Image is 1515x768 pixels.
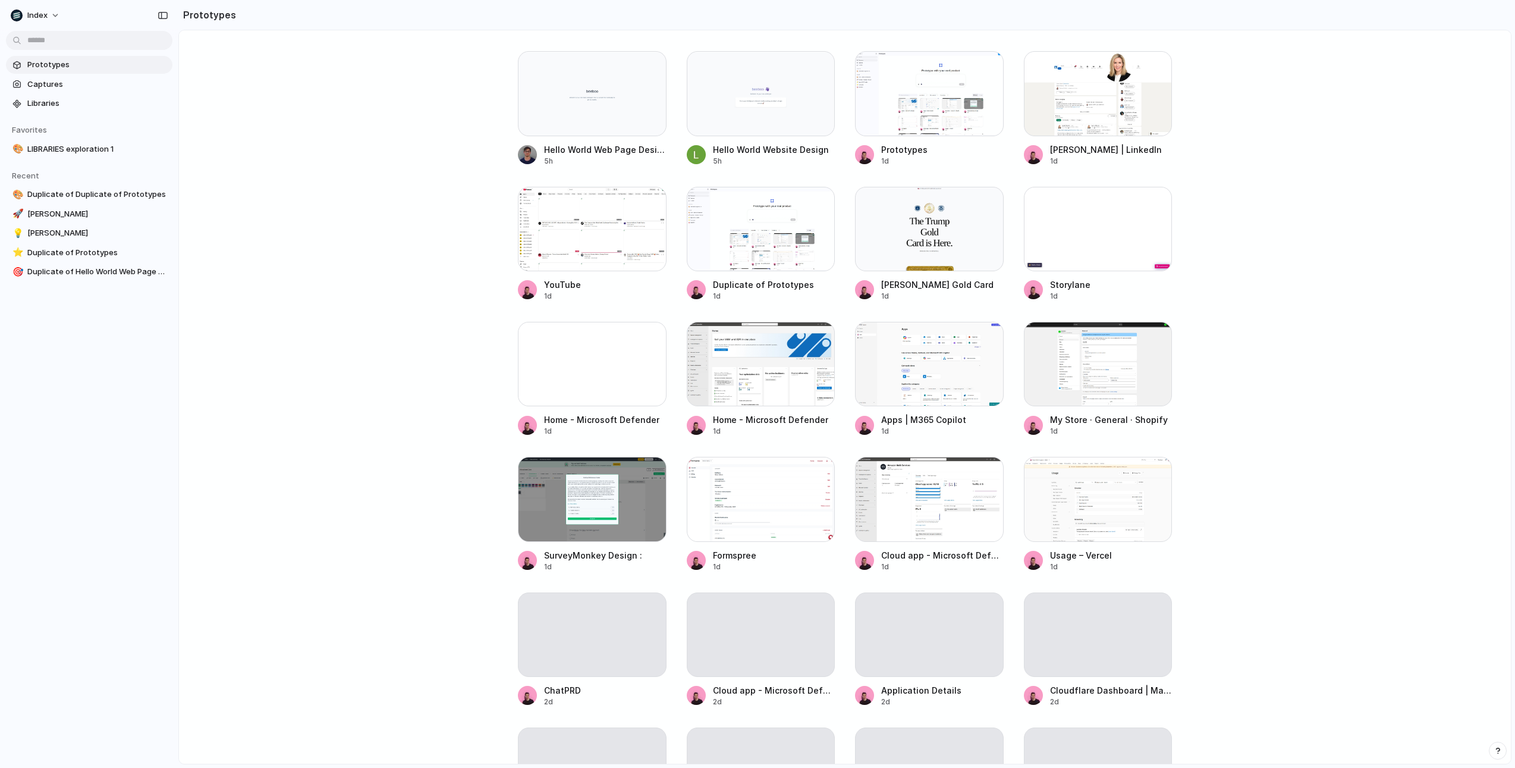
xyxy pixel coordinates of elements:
a: YouTubeYouTube1d [518,187,667,302]
div: 🎯 [12,265,21,279]
div: 1d [1050,291,1090,302]
button: 🚀 [11,208,23,220]
a: Application Details2d [855,593,1004,707]
div: 5h [713,156,829,167]
a: PrototypesPrototypes1d [855,51,1004,166]
div: 1d [881,426,966,437]
div: Formspree [713,549,756,562]
div: [PERSON_NAME] Gold Card [881,278,994,291]
div: 1d [881,291,994,302]
a: 🎯Duplicate of Hello World Web Page Design [6,263,172,281]
a: Cloud app - Microsoft Defender2d [687,593,835,707]
div: 1d [544,291,581,302]
div: 1d [544,562,642,572]
div: [PERSON_NAME] | LinkedIn [1050,143,1162,156]
span: Index [27,10,48,21]
span: Duplicate of Hello World Web Page Design [27,266,168,278]
div: 1d [713,562,756,572]
span: Captures [27,79,168,90]
div: My Store · General · Shopify [1050,413,1168,426]
span: [PERSON_NAME] [27,208,168,220]
div: Home - Microsoft Defender [544,413,659,426]
button: 🎨 [11,189,23,200]
a: SurveyMonkey Design :SurveyMonkey Design :1d [518,457,667,572]
div: 1d [713,426,828,437]
a: My Store · General · ShopifyMy Store · General · Shopify1d [1024,322,1173,437]
div: Cloudflare Dashboard | Manage Your Account [1050,684,1173,697]
div: Cloud app - Microsoft Defender [881,549,1004,562]
div: Usage – Vercel [1050,549,1112,562]
span: Recent [12,171,39,180]
div: 2d [881,697,961,707]
button: Index [6,6,66,25]
a: Libraries [6,95,172,112]
span: Duplicate of Prototypes [27,247,168,259]
div: Storylane [1050,278,1090,291]
span: Prototypes [27,59,168,71]
div: 1d [544,426,659,437]
div: Hello World Website Design [713,143,829,156]
div: YouTube [544,278,581,291]
a: Usage – VercelUsage – Vercel1d [1024,457,1173,572]
a: ⭐Duplicate of Prototypes [6,244,172,262]
div: 2d [1050,697,1173,707]
div: Apps | M365 Copilot [881,413,966,426]
a: ChatPRD2d [518,593,667,707]
a: StorylaneStorylane1d [1024,187,1173,302]
span: Libraries [27,98,168,109]
span: Favorites [12,125,47,134]
a: Captures [6,76,172,93]
button: 🎨 [11,143,23,155]
button: ⭐ [11,247,23,259]
button: 💡 [11,227,23,239]
a: Trump Gold Card[PERSON_NAME] Gold Card1d [855,187,1004,302]
div: 🎨 [12,142,21,156]
a: Duplicate of PrototypesDuplicate of Prototypes1d [687,187,835,302]
a: 🎨Duplicate of Duplicate of Prototypes [6,186,172,203]
a: Prototypes [6,56,172,74]
a: 💡[PERSON_NAME] [6,224,172,242]
div: ⭐ [12,246,21,259]
div: SurveyMonkey Design : [544,549,642,562]
a: Home - Microsoft DefenderHome - Microsoft Defender1d [518,322,667,437]
div: 💡 [12,227,21,240]
div: 5h [544,156,667,167]
div: Hello World Web Page Design [544,143,667,156]
div: Duplicate of Prototypes [713,278,814,291]
a: FormspreeFormspree1d [687,457,835,572]
div: 1d [881,156,928,167]
a: Cloud app - Microsoft DefenderCloud app - Microsoft Defender1d [855,457,1004,572]
div: 1d [1050,562,1112,572]
div: ChatPRD [544,684,581,697]
span: [PERSON_NAME] [27,227,168,239]
a: Hello World Website DesignHello World Website Design5h [687,51,835,166]
div: Application Details [881,684,961,697]
a: 🚀[PERSON_NAME] [6,205,172,223]
button: 🎯 [11,266,23,278]
div: Cloud app - Microsoft Defender [713,684,835,697]
div: 🚀 [12,207,21,221]
div: 1d [881,562,1004,572]
div: Home - Microsoft Defender [713,413,828,426]
div: 1d [1050,156,1162,167]
div: 2d [713,697,835,707]
span: LIBRARIES exploration 1 [27,143,168,155]
div: 1d [713,291,814,302]
h2: Prototypes [178,8,236,22]
div: 🎨 [12,188,21,202]
a: Apps | M365 CopilotApps | M365 Copilot1d [855,322,1004,437]
a: Hello World Web Page DesignHello World Web Page Design5h [518,51,667,166]
span: Duplicate of Duplicate of Prototypes [27,189,168,200]
a: Cloudflare Dashboard | Manage Your Account2d [1024,593,1173,707]
div: Prototypes [881,143,928,156]
div: 1d [1050,426,1168,437]
a: 🎨LIBRARIES exploration 1 [6,140,172,158]
div: 2d [544,697,581,707]
a: Carrie Wheeler | LinkedIn[PERSON_NAME] | LinkedIn1d [1024,51,1173,166]
a: Home - Microsoft DefenderHome - Microsoft Defender1d [687,322,835,437]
